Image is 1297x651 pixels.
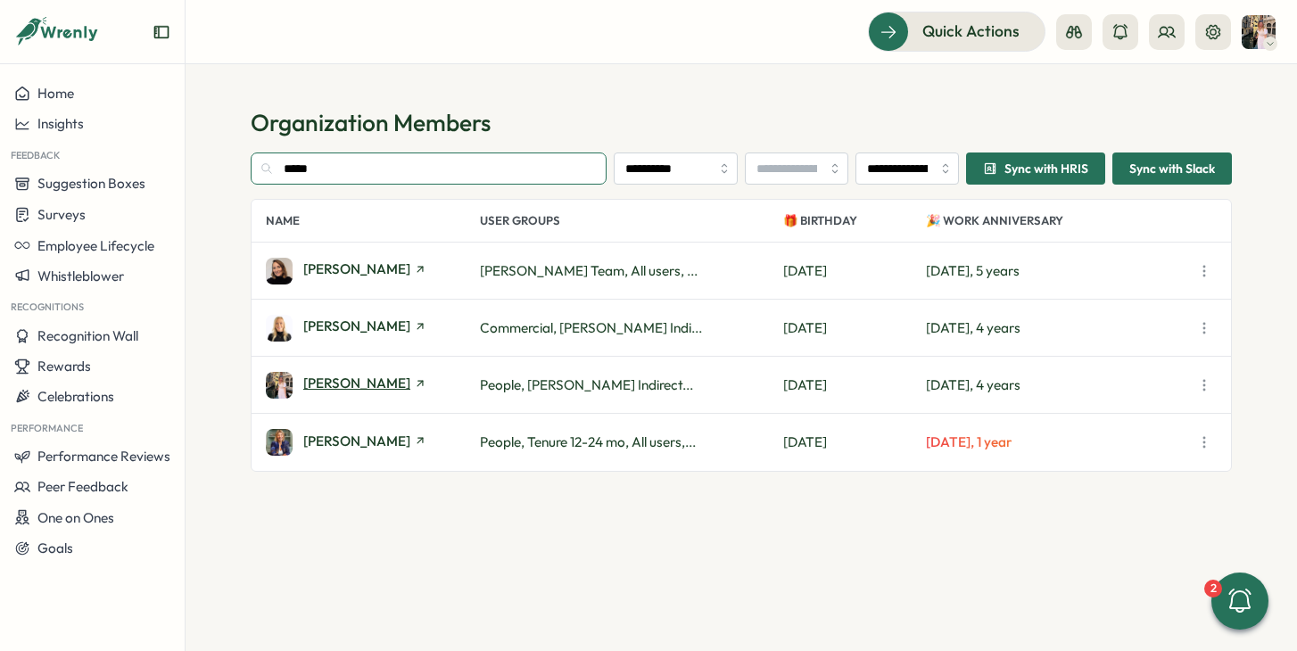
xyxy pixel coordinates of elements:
[37,540,73,556] span: Goals
[37,327,138,344] span: Recognition Wall
[783,200,926,242] p: 🎁 Birthday
[480,319,702,336] span: Commercial, [PERSON_NAME] Indi...
[926,200,1192,242] p: 🎉 Work Anniversary
[926,261,1192,281] p: [DATE], 5 years
[922,20,1020,43] span: Quick Actions
[480,200,783,242] p: User Groups
[266,315,293,342] img: Hannah Dickens
[480,262,698,279] span: [PERSON_NAME] Team, All users, ...
[266,429,293,456] img: Hanna Smith
[1112,152,1232,185] button: Sync with Slack
[303,262,410,276] span: [PERSON_NAME]
[303,434,410,448] span: [PERSON_NAME]
[783,318,926,338] p: [DATE]
[1204,580,1222,597] div: 2
[37,358,91,375] span: Rewards
[1129,153,1215,184] span: Sync with Slack
[153,23,170,41] button: Expand sidebar
[480,376,693,393] span: People, [PERSON_NAME] Indirect...
[266,200,480,242] p: Name
[37,478,128,495] span: Peer Feedback
[1242,15,1276,49] img: Hannah Saunders
[37,448,170,465] span: Performance Reviews
[266,429,480,456] a: Hanna Smith[PERSON_NAME]
[266,258,480,284] a: Hannah Dempster[PERSON_NAME]
[783,433,926,452] p: [DATE]
[37,268,124,284] span: Whistleblower
[303,319,410,333] span: [PERSON_NAME]
[303,376,410,390] span: [PERSON_NAME]
[926,433,1192,452] p: [DATE], 1 year
[1004,162,1088,175] span: Sync with HRIS
[868,12,1045,51] button: Quick Actions
[37,237,154,254] span: Employee Lifecycle
[37,175,145,192] span: Suggestion Boxes
[783,261,926,281] p: [DATE]
[266,258,293,284] img: Hannah Dempster
[266,315,480,342] a: Hannah Dickens[PERSON_NAME]
[480,433,696,450] span: People, Tenure 12-24 mo, All users,...
[37,85,74,102] span: Home
[266,372,480,399] a: Hannah Saunders[PERSON_NAME]
[1211,573,1268,630] button: 2
[37,509,114,526] span: One on Ones
[783,375,926,395] p: [DATE]
[251,107,1232,138] h1: Organization Members
[37,388,114,405] span: Celebrations
[37,206,86,223] span: Surveys
[266,372,293,399] img: Hannah Saunders
[966,152,1105,185] button: Sync with HRIS
[37,115,84,132] span: Insights
[926,375,1192,395] p: [DATE], 4 years
[926,318,1192,338] p: [DATE], 4 years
